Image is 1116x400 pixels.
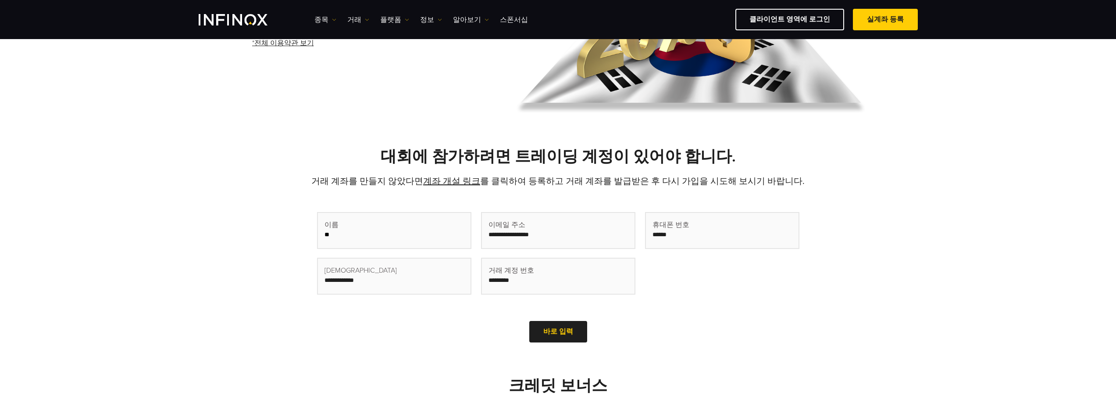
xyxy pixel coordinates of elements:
[347,14,369,25] a: 거래
[380,14,409,25] a: 플랫폼
[381,147,736,166] strong: 대회에 참가하려면 트레이딩 계정이 있어야 합니다.
[199,14,288,25] a: INFINOX Logo
[324,220,339,230] span: 이름
[488,220,525,230] span: 이메일 주소
[652,220,689,230] span: 휴대폰 번호
[488,265,534,276] span: 거래 계정 번호
[420,14,442,25] a: 정보
[251,32,315,54] a: *전체 이용약관 보기
[853,9,918,30] a: 실계좌 등록
[423,176,480,187] a: 계좌 개설 링크
[529,321,587,342] a: 바로 입력
[453,14,489,25] a: 알아보기
[735,9,844,30] a: 클라이언트 영역에 로그인
[314,14,336,25] a: 종목
[324,265,397,276] span: [DEMOGRAPHIC_DATA]
[251,175,865,187] p: 거래 계좌를 만들지 않았다면 를 클릭하여 등록하고 거래 계좌를 발급받은 후 다시 가입을 시도해 보시기 바랍니다.
[500,14,528,25] a: 스폰서십
[509,376,607,395] strong: 크레딧 보너스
